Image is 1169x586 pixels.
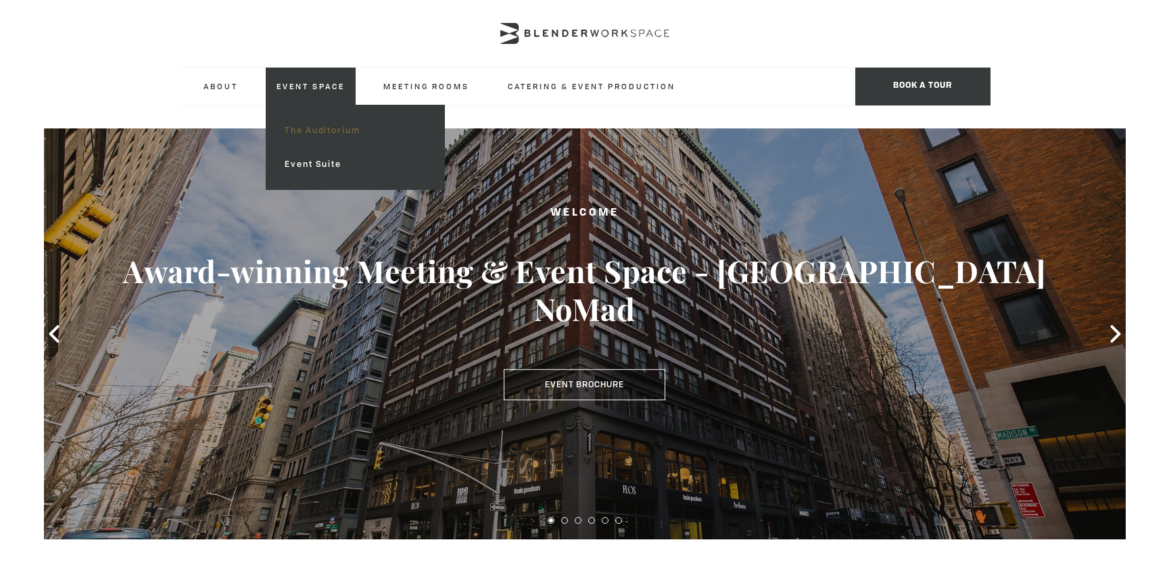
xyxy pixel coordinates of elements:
[497,68,686,105] a: Catering & Event Production
[98,252,1072,328] h3: Award-winning Meeting & Event Space - [GEOGRAPHIC_DATA] NoMad
[373,68,480,105] a: Meeting Rooms
[855,68,991,105] span: Book a tour
[504,369,665,400] a: Event Brochure
[98,205,1072,222] h2: Welcome
[266,68,356,105] a: Event Space
[274,147,435,181] a: Event Suite
[193,68,249,105] a: About
[274,114,435,147] a: The Auditorium
[926,413,1169,586] iframe: Chat Widget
